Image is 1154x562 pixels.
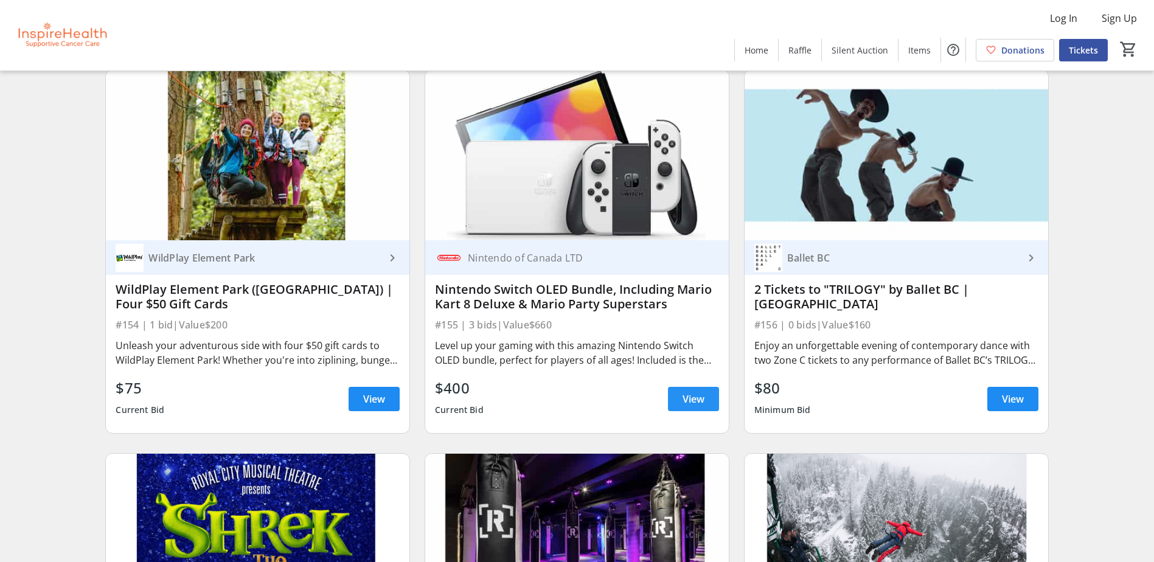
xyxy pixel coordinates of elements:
[1092,9,1147,28] button: Sign Up
[7,5,116,66] img: InspireHealth Supportive Cancer Care's Logo
[435,316,719,333] div: #155 | 3 bids | Value $660
[782,252,1024,264] div: Ballet BC
[116,399,164,421] div: Current Bid
[779,39,821,61] a: Raffle
[1001,44,1045,57] span: Donations
[106,240,409,275] a: WildPlay Element ParkWildPlay Element Park
[683,392,704,406] span: View
[425,70,729,241] img: Nintendo Switch OLED Bundle, Including Mario Kart 8 Deluxe & Mario Party Superstars
[1069,44,1098,57] span: Tickets
[1040,9,1087,28] button: Log In
[788,44,812,57] span: Raffle
[987,387,1038,411] a: View
[463,252,704,264] div: Nintendo of Canada LTD
[385,251,400,265] mat-icon: keyboard_arrow_right
[144,252,385,264] div: WildPlay Element Park
[899,39,940,61] a: Items
[435,244,463,272] img: Nintendo of Canada LTD
[1024,251,1038,265] mat-icon: keyboard_arrow_right
[435,399,484,421] div: Current Bid
[116,377,164,399] div: $75
[1050,11,1077,26] span: Log In
[435,338,719,367] div: Level up your gaming with this amazing Nintendo Switch OLED bundle, perfect for players of all ag...
[754,244,782,272] img: Ballet BC
[908,44,931,57] span: Items
[976,39,1054,61] a: Donations
[106,70,409,241] img: WildPlay Element Park (Victoria) | Four $50 Gift Cards
[822,39,898,61] a: Silent Auction
[754,377,811,399] div: $80
[745,240,1048,275] a: Ballet BCBallet BC
[1002,392,1024,406] span: View
[1102,11,1137,26] span: Sign Up
[754,399,811,421] div: Minimum Bid
[754,282,1038,311] div: 2 Tickets to "TRILOGY" by Ballet BC | [GEOGRAPHIC_DATA]
[941,38,965,62] button: Help
[1118,38,1139,60] button: Cart
[832,44,888,57] span: Silent Auction
[735,39,778,61] a: Home
[745,44,768,57] span: Home
[363,392,385,406] span: View
[745,70,1048,241] img: 2 Tickets to "TRILOGY" by Ballet BC | Vancouver
[1059,39,1108,61] a: Tickets
[754,316,1038,333] div: #156 | 0 bids | Value $160
[435,377,484,399] div: $400
[754,338,1038,367] div: Enjoy an unforgettable evening of contemporary dance with two Zone C tickets to any performance o...
[116,316,400,333] div: #154 | 1 bid | Value $200
[116,282,400,311] div: WildPlay Element Park ([GEOGRAPHIC_DATA]) | Four $50 Gift Cards
[116,244,144,272] img: WildPlay Element Park
[668,387,719,411] a: View
[116,338,400,367] div: Unleash your adventurous side with four $50 gift cards to WildPlay Element Park! Whether you're i...
[349,387,400,411] a: View
[435,282,719,311] div: Nintendo Switch OLED Bundle, Including Mario Kart 8 Deluxe & Mario Party Superstars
